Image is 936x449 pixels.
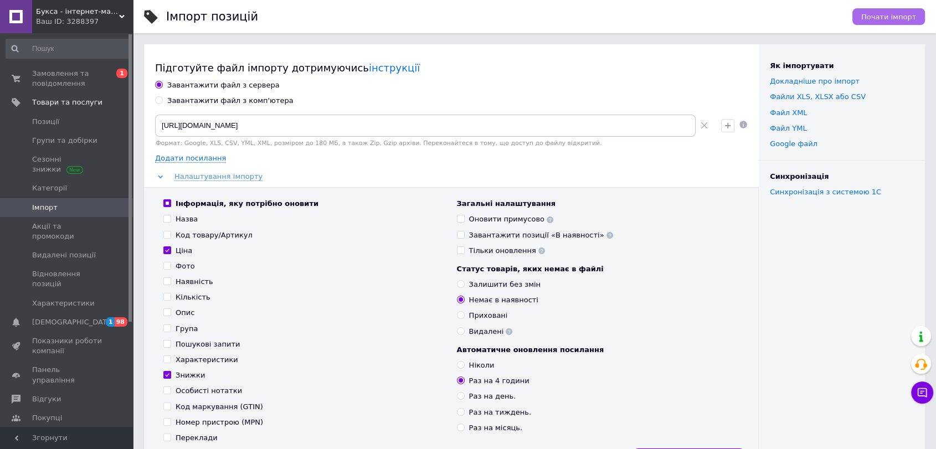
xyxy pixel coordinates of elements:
[176,199,318,209] div: Інформація, яку потрібно оновити
[469,391,516,401] div: Раз на день.
[469,311,508,321] div: Приховані
[469,376,529,386] div: Раз на 4 години
[32,221,102,241] span: Акції та промокоди
[469,246,545,256] div: Тільки оновлення
[469,230,613,240] div: Завантажити позиції «В наявності»
[176,370,205,380] div: Знижки
[469,295,538,305] div: Немає в наявності
[176,261,195,271] div: Фото
[457,345,739,355] div: Автоматичне оновлення посилання
[36,17,133,27] div: Ваш ID: 3288397
[176,214,198,224] div: Назва
[155,115,696,137] input: Вкажіть посилання
[155,61,748,75] div: Підготуйте файл імпорту дотримуючись
[469,407,531,417] div: Раз на тиждень.
[176,277,213,287] div: Наявність
[176,230,253,240] div: Код товару/Артикул
[167,96,294,106] div: Завантажити файл з комп'ютера
[32,203,58,213] span: Імпорт
[369,62,420,74] a: інструкції
[32,117,59,127] span: Позиції
[176,339,240,349] div: Пошукові запити
[155,154,226,163] span: Додати посилання
[770,77,860,85] a: Докладніше про імпорт
[32,298,95,308] span: Характеристики
[167,80,280,90] div: Завантажити файл з сервера
[469,360,495,370] div: Ніколи
[770,61,914,71] div: Як імпортувати
[32,97,102,107] span: Товари та послуги
[469,423,522,433] div: Раз на місяць.
[32,413,62,423] span: Покупці
[861,13,916,21] span: Почати імпорт
[176,402,263,412] div: Код маркування (GTIN)
[166,10,258,23] h1: Імпорт позицій
[770,140,817,148] a: Google файл
[36,7,119,17] span: Букса - інтернет-магазин книг, товарів для дітей та подарунків
[770,172,914,182] div: Синхронізація
[770,109,807,117] a: Файл XML
[852,8,925,25] button: Почати імпорт
[6,39,130,59] input: Пошук
[469,280,541,290] div: Залишити без змін
[115,317,127,327] span: 98
[176,433,218,443] div: Переклади
[176,308,194,318] div: Опис
[174,172,263,181] span: Налаштування імпорту
[32,336,102,356] span: Показники роботи компанії
[176,386,242,396] div: Особисті нотатки
[176,355,238,365] div: Характеристики
[155,140,712,147] div: Формат: Google, XLS, CSV, YML, XML, розміром до 180 МБ, а також Zip, Gzip архіви. Переконайтеся в...
[911,381,933,404] button: Чат з покупцем
[32,365,102,385] span: Панель управління
[32,250,96,260] span: Видалені позиції
[469,327,513,337] div: Видалені
[32,136,97,146] span: Групи та добірки
[176,292,210,302] div: Кількість
[32,394,61,404] span: Відгуки
[32,154,102,174] span: Сезонні знижки
[32,269,102,289] span: Відновлення позицій
[457,264,739,274] div: Статус товарів, яких немає в файлі
[176,324,198,334] div: Група
[176,246,192,256] div: Ціна
[770,92,866,101] a: Файли ХLS, XLSX або CSV
[770,188,881,196] a: Синхронізація з системою 1С
[32,69,102,89] span: Замовлення та повідомлення
[32,317,114,327] span: [DEMOGRAPHIC_DATA]
[176,417,263,427] div: Номер пристрою (MPN)
[457,199,739,209] div: Загальні налаштування
[116,69,127,78] span: 1
[469,214,554,224] div: Оновити примусово
[770,124,806,132] a: Файл YML
[106,317,115,327] span: 1
[32,183,67,193] span: Категорії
